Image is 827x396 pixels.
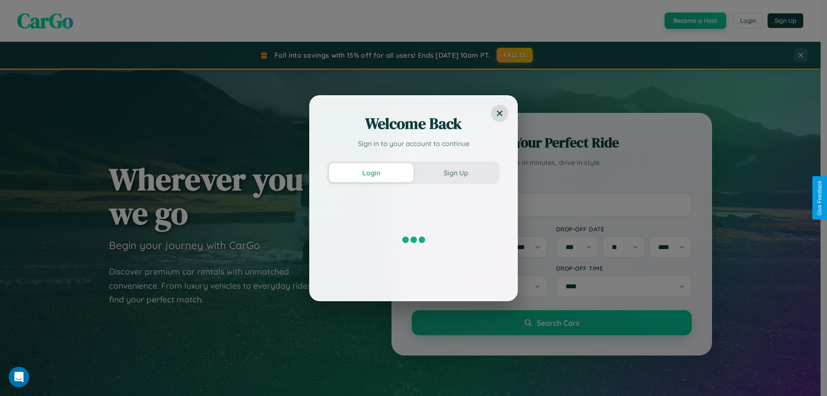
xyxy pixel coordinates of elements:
h2: Welcome Back [327,113,500,134]
div: Give Feedback [817,181,823,215]
iframe: Intercom live chat [9,367,29,387]
button: Sign Up [413,163,498,182]
button: Login [329,163,413,182]
p: Sign in to your account to continue [327,138,500,149]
